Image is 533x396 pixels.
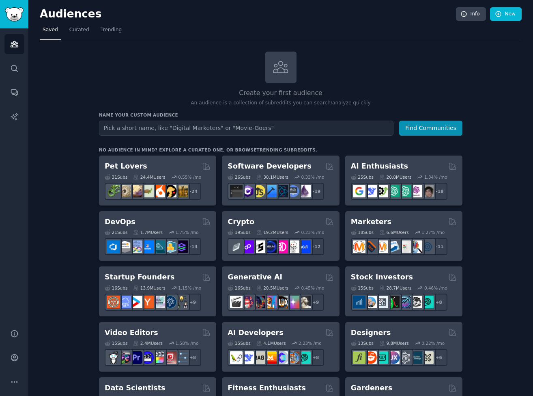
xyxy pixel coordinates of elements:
[98,24,125,40] a: Trending
[241,240,254,253] img: 0xPolygon
[298,296,311,308] img: DreamBooth
[301,285,325,291] div: 0.45 % /mo
[376,240,388,253] img: AskMarketing
[99,112,462,118] h3: Name your custom audience
[379,285,411,291] div: 28.7M Users
[184,294,201,311] div: + 9
[141,296,154,308] img: ycombinator
[430,183,447,200] div: + 18
[376,185,388,197] img: AItoolsCatalog
[178,285,201,291] div: 1.15 % /mo
[175,296,188,308] img: growmybusiness
[105,285,127,291] div: 16 Sub s
[228,161,311,171] h2: Software Developers
[301,174,325,180] div: 0.33 % /mo
[351,272,413,282] h2: Stock Investors
[410,240,422,253] img: MarketingResearch
[105,174,127,180] div: 31 Sub s
[351,285,374,291] div: 15 Sub s
[275,296,288,308] img: FluxAI
[253,296,265,308] img: deepdream
[228,285,250,291] div: 16 Sub s
[298,185,311,197] img: elixir
[490,7,522,21] a: New
[353,351,365,364] img: typography
[353,296,365,308] img: dividends
[275,351,288,364] img: OpenSourceAI
[153,240,165,253] img: platformengineering
[398,296,411,308] img: StocksAndTrading
[410,351,422,364] img: learndesign
[228,328,283,338] h2: AI Developers
[184,238,201,255] div: + 14
[164,240,176,253] img: aws_cdk
[387,351,400,364] img: UXDesign
[230,185,243,197] img: software
[351,217,391,227] h2: Marketers
[164,185,176,197] img: PetAdvice
[241,185,254,197] img: csharp
[307,238,324,255] div: + 12
[410,296,422,308] img: swingtrading
[133,340,163,346] div: 2.4M Users
[164,296,176,308] img: Entrepreneurship
[99,100,462,107] p: An audience is a collection of subreddits you can search/analyze quickly
[256,174,288,180] div: 30.1M Users
[228,229,250,235] div: 19 Sub s
[376,296,388,308] img: Forex
[175,351,188,364] img: postproduction
[105,217,135,227] h2: DevOps
[351,229,374,235] div: 18 Sub s
[118,240,131,253] img: AWS_Certified_Experts
[421,296,434,308] img: technicalanalysis
[287,240,299,253] img: CryptoNews
[351,328,391,338] h2: Designers
[105,161,147,171] h2: Pet Lovers
[228,383,306,393] h2: Fitness Enthusiasts
[105,229,127,235] div: 21 Sub s
[307,183,324,200] div: + 19
[133,174,165,180] div: 24.4M Users
[107,351,120,364] img: gopro
[353,240,365,253] img: content_marketing
[107,296,120,308] img: EntrepreneurRideAlong
[153,351,165,364] img: finalcutpro
[184,349,201,366] div: + 8
[253,240,265,253] img: ethstaker
[40,8,456,21] h2: Audiences
[178,174,201,180] div: 0.55 % /mo
[287,185,299,197] img: AskComputerScience
[67,24,92,40] a: Curated
[5,7,24,22] img: GummySearch logo
[99,121,393,136] input: Pick a short name, like "Digital Marketers" or "Movie-Goers"
[228,340,250,346] div: 15 Sub s
[364,351,377,364] img: logodesign
[364,185,377,197] img: DeepSeek
[351,174,374,180] div: 25 Sub s
[230,240,243,253] img: ethfinance
[301,229,325,235] div: 0.23 % /mo
[421,185,434,197] img: ArtificalIntelligence
[298,351,311,364] img: AIDevelopersSociety
[364,296,377,308] img: ValueInvesting
[130,351,142,364] img: premiere
[228,272,282,282] h2: Generative AI
[256,285,288,291] div: 20.5M Users
[421,229,445,235] div: 1.27 % /mo
[99,147,317,153] div: No audience in mind? Explore a curated one, or browse .
[287,351,299,364] img: llmops
[256,340,286,346] div: 4.1M Users
[410,185,422,197] img: OpenAIDev
[351,161,408,171] h2: AI Enthusiasts
[264,296,277,308] img: sdforall
[105,383,165,393] h2: Data Scientists
[398,240,411,253] img: googleads
[421,240,434,253] img: OnlineMarketing
[398,351,411,364] img: userexperience
[107,240,120,253] img: azuredevops
[118,296,131,308] img: SaaS
[387,240,400,253] img: Emailmarketing
[118,185,131,197] img: ballpython
[398,185,411,197] img: chatgpt_prompts_
[228,174,250,180] div: 26 Sub s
